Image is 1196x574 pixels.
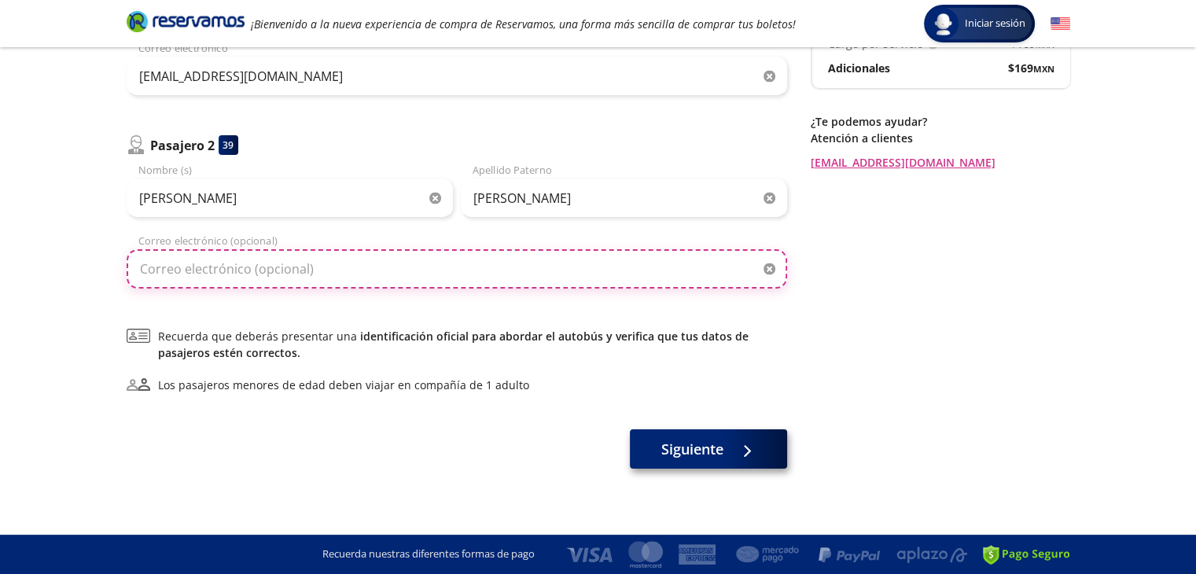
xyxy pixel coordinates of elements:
p: Pasajero 2 [150,136,215,155]
button: English [1051,14,1070,34]
span: Siguiente [661,439,723,460]
span: Recuerda que deberás presentar una [158,328,787,361]
input: Correo electrónico [127,57,787,96]
span: $ 169 [1008,60,1054,76]
small: MXN [1033,63,1054,75]
p: ¿Te podemos ayudar? [811,113,1070,130]
div: Los pasajeros menores de edad deben viajar en compañía de 1 adulto [158,377,529,393]
input: Correo electrónico (opcional) [127,249,787,289]
input: Nombre (s) [127,178,453,218]
a: [EMAIL_ADDRESS][DOMAIN_NAME] [811,154,1070,171]
div: 39 [219,135,238,155]
a: Brand Logo [127,9,245,38]
span: Iniciar sesión [959,16,1032,31]
em: ¡Bienvenido a la nueva experiencia de compra de Reservamos, una forma más sencilla de comprar tus... [251,17,796,31]
a: identificación oficial para abordar el autobús y verifica que tus datos de pasajeros estén correc... [158,329,749,360]
p: Adicionales [828,60,890,76]
p: Atención a clientes [811,130,1070,146]
input: Apellido Paterno [461,178,787,218]
button: Siguiente [630,429,787,469]
i: Brand Logo [127,9,245,33]
p: Recuerda nuestras diferentes formas de pago [322,546,535,562]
